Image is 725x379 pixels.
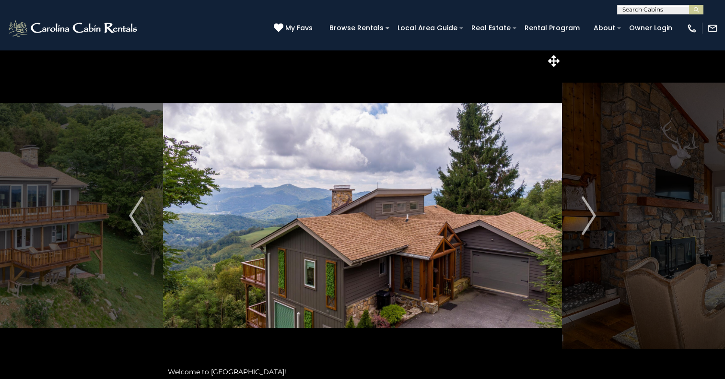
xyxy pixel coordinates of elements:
[687,23,697,34] img: phone-regular-white.png
[325,21,388,36] a: Browse Rentals
[285,23,313,33] span: My Favs
[707,23,718,34] img: mail-regular-white.png
[467,21,515,36] a: Real Estate
[582,196,596,235] img: arrow
[624,21,677,36] a: Owner Login
[129,196,143,235] img: arrow
[7,19,140,38] img: White-1-2.png
[274,23,315,34] a: My Favs
[520,21,585,36] a: Rental Program
[393,21,462,36] a: Local Area Guide
[589,21,620,36] a: About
